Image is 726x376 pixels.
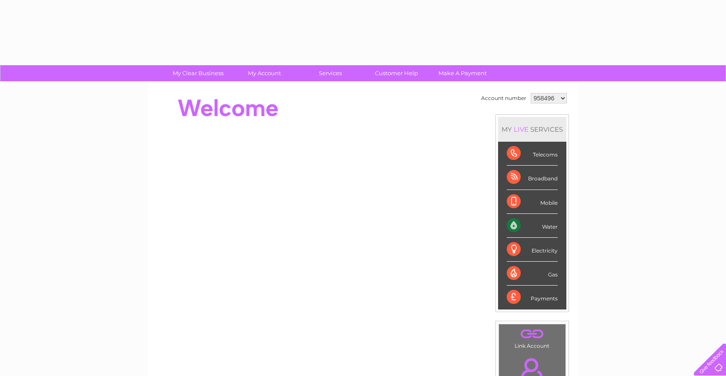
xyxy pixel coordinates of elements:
[507,142,558,166] div: Telecoms
[507,262,558,286] div: Gas
[507,190,558,214] div: Mobile
[507,214,558,238] div: Water
[361,65,432,81] a: Customer Help
[228,65,300,81] a: My Account
[512,125,530,133] div: LIVE
[501,326,563,342] a: .
[498,117,566,142] div: MY SERVICES
[498,324,566,351] td: Link Account
[507,166,558,190] div: Broadband
[294,65,366,81] a: Services
[479,91,529,106] td: Account number
[427,65,498,81] a: Make A Payment
[507,286,558,309] div: Payments
[162,65,234,81] a: My Clear Business
[507,238,558,262] div: Electricity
